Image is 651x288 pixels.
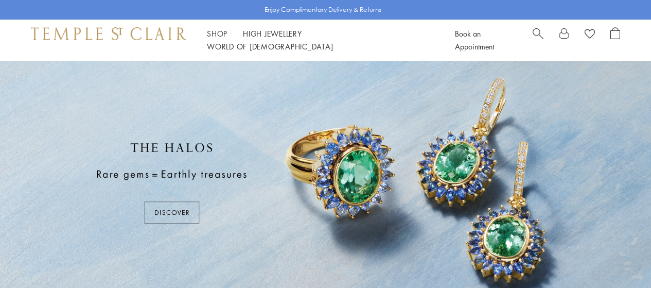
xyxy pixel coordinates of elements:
[207,27,432,53] nav: Main navigation
[533,27,543,53] a: Search
[207,28,227,39] a: ShopShop
[31,27,186,40] img: Temple St. Clair
[585,27,595,43] a: View Wishlist
[610,27,620,53] a: Open Shopping Bag
[455,28,494,52] a: Book an Appointment
[265,5,381,15] p: Enjoy Complimentary Delivery & Returns
[243,28,302,39] a: High JewelleryHigh Jewellery
[207,41,333,52] a: World of [DEMOGRAPHIC_DATA]World of [DEMOGRAPHIC_DATA]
